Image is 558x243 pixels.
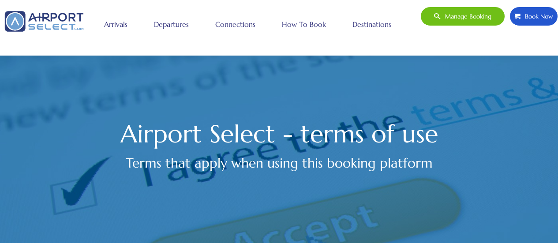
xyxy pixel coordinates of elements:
a: Departures [152,13,191,35]
a: Book Now [509,7,558,26]
span: Manage booking [440,7,491,26]
a: Destinations [350,13,393,35]
a: Manage booking [420,7,505,26]
a: Arrivals [102,13,130,35]
a: How to book [280,13,328,35]
h1: Airport Select - terms of use [31,124,527,144]
a: Connections [213,13,258,35]
span: Book Now [521,7,553,26]
h2: Terms that apply when using this booking platform [31,153,527,173]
